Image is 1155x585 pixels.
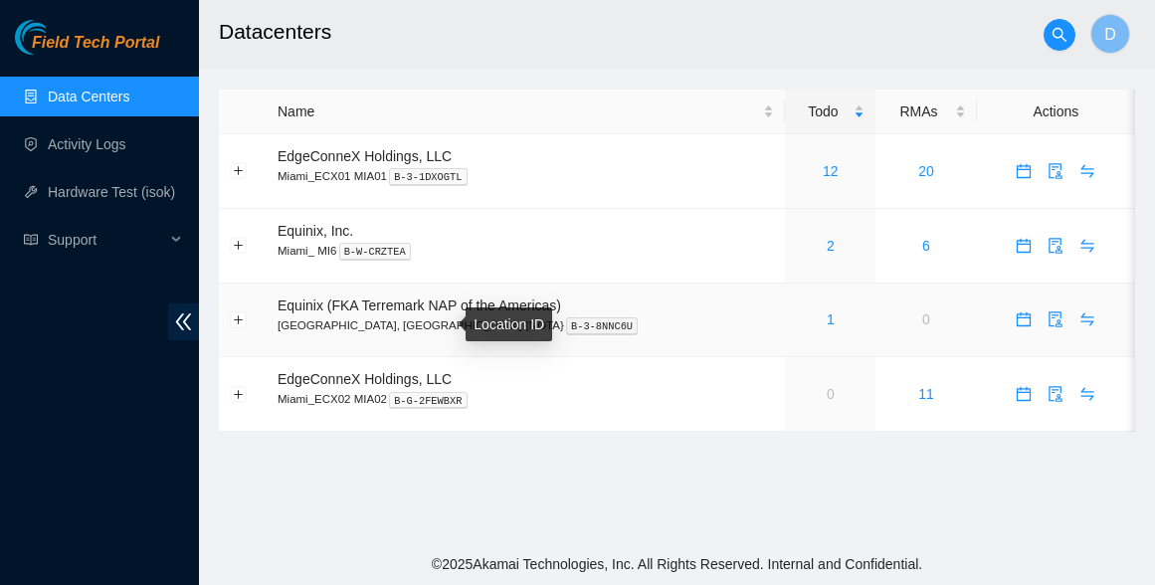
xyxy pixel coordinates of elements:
a: swap [1071,311,1103,327]
span: swap [1072,238,1102,254]
span: double-left [168,303,199,340]
a: audit [1040,163,1071,179]
span: audit [1041,163,1070,179]
span: EdgeConneX Holdings, LLC [278,371,452,387]
kbd: B-G-2FEWBXR [389,392,468,410]
button: calendar [1008,230,1040,262]
a: calendar [1008,311,1040,327]
button: calendar [1008,303,1040,335]
a: Hardware Test (isok) [48,184,175,200]
a: calendar [1008,238,1040,254]
span: read [24,233,38,247]
kbd: B-3-1DXOGTL [389,168,468,186]
button: Expand row [231,163,247,179]
kbd: B-3-8NNC6U [566,317,638,335]
a: swap [1071,238,1103,254]
span: swap [1072,311,1102,327]
a: 6 [922,238,930,254]
span: calendar [1009,386,1039,402]
button: audit [1040,155,1071,187]
button: audit [1040,230,1071,262]
img: Akamai Technologies [15,20,100,55]
button: Expand row [231,238,247,254]
span: calendar [1009,238,1039,254]
p: Miami_ECX02 MIA02 [278,390,774,408]
a: Akamai TechnologiesField Tech Portal [15,36,159,62]
p: Miami_ECX01 MIA01 [278,167,774,185]
a: 0 [922,311,930,327]
a: 20 [918,163,934,179]
span: EdgeConneX Holdings, LLC [278,148,452,164]
button: swap [1071,303,1103,335]
footer: © 2025 Akamai Technologies, Inc. All Rights Reserved. Internal and Confidential. [199,543,1155,585]
span: calendar [1009,311,1039,327]
span: audit [1041,238,1070,254]
span: search [1045,27,1074,43]
span: Equinix (FKA Terremark NAP of the Americas) [278,297,561,313]
button: audit [1040,303,1071,335]
a: audit [1040,311,1071,327]
span: audit [1041,311,1070,327]
span: Equinix, Inc. [278,223,353,239]
a: 11 [918,386,934,402]
button: Expand row [231,311,247,327]
span: calendar [1009,163,1039,179]
span: audit [1041,386,1070,402]
a: audit [1040,386,1071,402]
a: 0 [827,386,835,402]
button: audit [1040,378,1071,410]
a: 2 [827,238,835,254]
p: Miami_ MI6 [278,242,774,260]
button: calendar [1008,378,1040,410]
a: Activity Logs [48,136,126,152]
span: D [1104,22,1116,47]
span: swap [1072,386,1102,402]
a: Data Centers [48,89,129,104]
a: calendar [1008,386,1040,402]
a: swap [1071,386,1103,402]
a: 12 [823,163,839,179]
button: D [1090,14,1130,54]
button: swap [1071,155,1103,187]
button: search [1044,19,1075,51]
button: swap [1071,230,1103,262]
button: Expand row [231,386,247,402]
span: Field Tech Portal [32,34,159,53]
p: [GEOGRAPHIC_DATA], [GEOGRAPHIC_DATA] {NOTA} [278,316,774,334]
a: 1 [827,311,835,327]
span: swap [1072,163,1102,179]
a: audit [1040,238,1071,254]
kbd: B-W-CRZTEA [339,243,411,261]
div: Location ID [466,307,552,341]
span: Support [48,220,165,260]
a: swap [1071,163,1103,179]
button: calendar [1008,155,1040,187]
button: swap [1071,378,1103,410]
th: Actions [977,90,1135,134]
a: calendar [1008,163,1040,179]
